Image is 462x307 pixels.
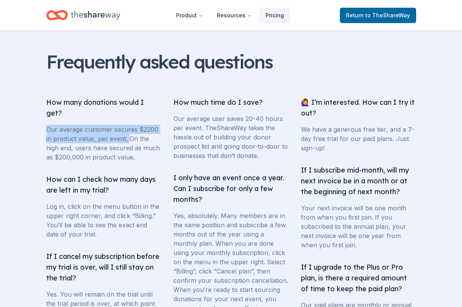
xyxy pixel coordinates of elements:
[46,51,293,72] h2: Frequently asked questions
[170,6,290,24] nav: Main
[46,125,161,162] p: Our average customer secures $2200 in product value, per event. On the high end, users have secur...
[301,97,416,119] h3: 🙋‍♀️ I’m interested. How can I try it out?
[211,8,258,23] button: Resources
[46,251,161,284] h3: If I cancel my subscription before my trial is over, will I still stay on the trial?
[301,125,416,153] p: We have a generous free tier, and a 7-day free trial for our paid plans. Just sign-up!
[365,12,410,18] span: to TheShareWay
[301,203,416,250] p: Your next invoice will be one month from when you first join. If you subscribed to the annual pla...
[46,97,161,119] h3: How many donations would I get?
[46,6,120,24] a: Home
[346,11,410,20] span: Return
[170,8,209,23] button: Product
[46,202,161,239] p: Log in, click on the menu button in the upper right corner, and click “Billing.” You’ll be able t...
[340,8,416,23] a: Returnto TheShareWay
[46,174,161,196] h3: How can I check how many days are left in my trial?
[173,114,289,160] p: Our average user saves 20-40 hours per event. TheShareWay takes the hassle out of building your d...
[173,97,289,108] h3: How much time do I save?
[301,262,416,294] h3: If I upgrade to the Plus or Pro plan, is there a required amount of time to keep the paid plan?
[173,173,289,205] h3: I only have an event once a year. Can I subscribe for only a few months?
[301,165,416,197] h3: If I subscribe mid-month, will my next invoice be in a month or at the beginning of next month?
[259,8,290,23] a: Pricing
